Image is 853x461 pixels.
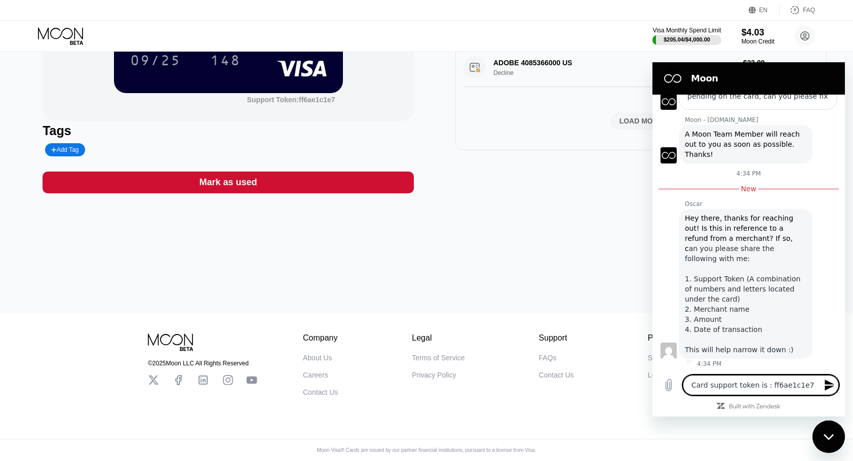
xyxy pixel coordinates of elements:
div: Moon Visa® Cards are issued by our partner financial institutions, pursuant to a license from Visa. [309,447,545,453]
div: 148 [210,54,241,70]
div: Privacy Policy [412,371,456,379]
div: $4.03Moon Credit [742,27,774,45]
div: $4.03 [742,27,774,38]
div: LOAD MORE [619,116,663,125]
div: Contact Us [303,388,338,396]
div: LOAD MORE [463,112,819,130]
iframe: Button to launch messaging window, conversation in progress [812,421,845,453]
div: Tags [43,123,414,138]
div: Mark as used [43,172,414,193]
div: Contact Us [539,371,574,379]
div: $205.04 / $4,000.00 [664,36,710,43]
div: 09/25 [123,48,188,73]
div: About Us [303,354,332,362]
div: FAQs [539,354,557,362]
div: Moon Credit [742,38,774,45]
div: Sitemap [648,354,674,362]
div: 09/25 [130,54,181,70]
div: Learn [648,371,666,379]
div: Careers [303,371,328,379]
div: Company [303,333,338,343]
div: Add Tag [45,143,85,156]
div: Legal [412,333,464,343]
div: Terms of Service [412,354,464,362]
div: Support Token:ff6ae1c1e7 [247,96,335,104]
div: Support [539,333,574,343]
div: FAQ [803,7,815,14]
div: 148 [203,48,248,73]
div: FAQ [780,5,815,15]
div: EN [749,5,780,15]
div: Support Token: ff6ae1c1e7 [247,96,335,104]
div: Visa Monthly Spend Limit$205.04/$4,000.00 [652,27,721,45]
div: Mark as used [200,177,257,188]
div: Products [648,333,680,343]
div: EN [759,7,768,14]
div: © 2025 Moon LLC All Rights Reserved [148,360,257,367]
div: Visa Monthly Spend Limit [652,27,721,34]
iframe: Messaging window [652,62,845,416]
div: Add Tag [51,146,79,153]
